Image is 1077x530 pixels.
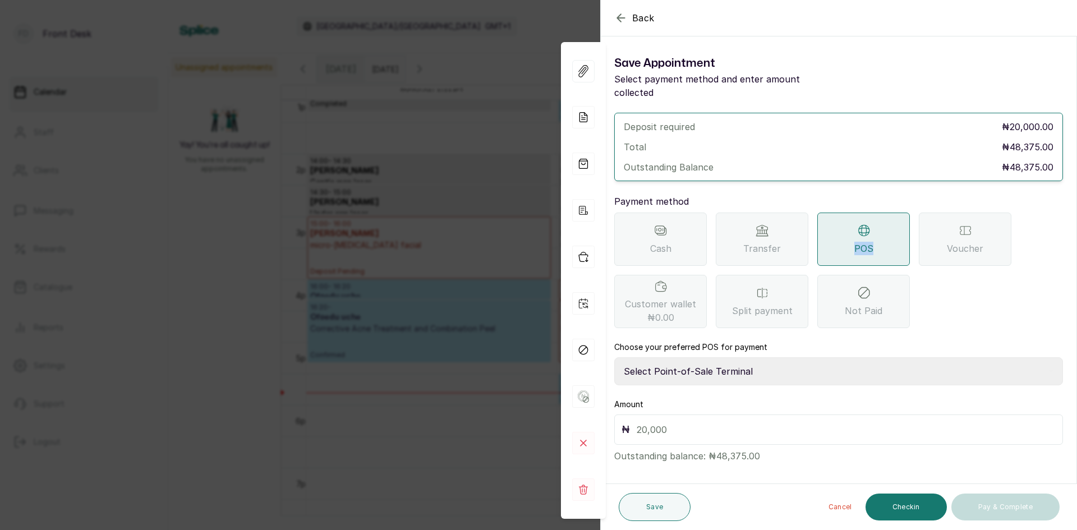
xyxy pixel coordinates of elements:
span: Cash [650,242,671,255]
button: Pay & Complete [951,494,1060,520]
span: Not Paid [845,304,882,317]
button: Cancel [820,494,861,520]
p: Deposit required [624,120,695,133]
button: Back [614,11,655,25]
label: Amount [614,399,643,410]
p: ₦48,375.00 [1002,160,1053,174]
span: Split payment [732,304,793,317]
span: Customer wallet [625,297,696,324]
button: Checkin [866,494,947,520]
p: Outstanding Balance [624,160,714,174]
p: ₦48,375.00 [1002,140,1053,154]
p: ₦20,000.00 [1002,120,1053,133]
span: Transfer [743,242,781,255]
span: POS [854,242,873,255]
span: ₦0.00 [647,311,674,324]
p: Payment method [614,195,1063,208]
span: Voucher [947,242,983,255]
button: Save [619,493,691,521]
input: 20,000 [637,422,1056,437]
p: Outstanding balance: ₦48,375.00 [614,445,1063,463]
p: Select payment method and enter amount collected [614,72,839,99]
span: Back [632,11,655,25]
h1: Save Appointment [614,54,839,72]
p: ₦ [622,422,630,437]
p: Total [624,140,646,154]
label: Choose your preferred POS for payment [614,342,767,353]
